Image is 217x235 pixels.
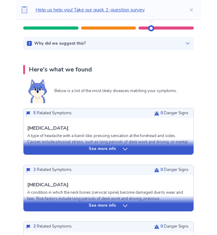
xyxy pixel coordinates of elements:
p: Danger Signs [160,167,189,173]
p: Related Symptoms [33,167,72,173]
span: 0 [160,167,163,172]
p: A condition in which the neck bones (cervical spine) become damaged due to wear and tear. Risk fa... [27,190,190,208]
img: Shiba [28,79,47,103]
span: 2 [33,224,36,229]
p: Help us help you! Take our quick 2-question survey [36,6,179,14]
p: Danger Signs [160,110,189,116]
p: See more info [89,203,116,209]
p: Danger Signs [160,224,189,230]
p: Why did we suggest this? [34,41,86,47]
span: 2 [33,167,36,172]
span: 5 [33,110,36,116]
p: [MEDICAL_DATA] [27,124,69,132]
span: 0 [160,224,163,229]
p: See more info [89,146,116,152]
p: Related Symptoms [33,224,72,230]
p: [MEDICAL_DATA] [27,181,69,188]
p: A type of headache with a band-like, pressing sensation at the forehead and sides. Causes include... [27,133,190,151]
p: Related Symptoms [33,110,72,116]
p: Below is a list of the most likely diseases matching your symptoms. [54,88,177,94]
span: 0 [160,110,163,116]
p: Here's what we found [29,65,92,74]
